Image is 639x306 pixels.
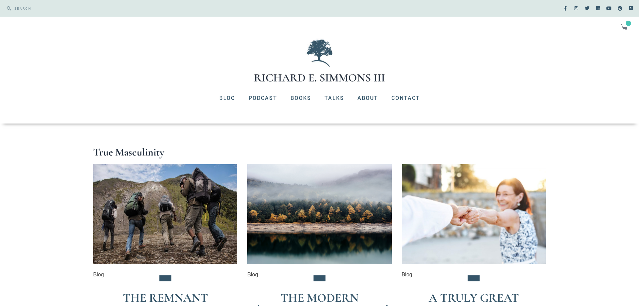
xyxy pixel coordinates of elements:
a: Talks [318,90,351,107]
a: About [351,90,385,107]
a: The Remnant [123,291,208,305]
a: Blog [213,90,242,107]
h1: True Masculinity [93,147,546,157]
img: adult-anniversary-care-1449049 [402,164,546,264]
a: 0 [613,20,636,35]
a: Contact [385,90,427,107]
span: 0 [626,21,631,26]
a: Books [284,90,318,107]
input: SEARCH [11,3,316,13]
a: Podcast [242,90,284,107]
